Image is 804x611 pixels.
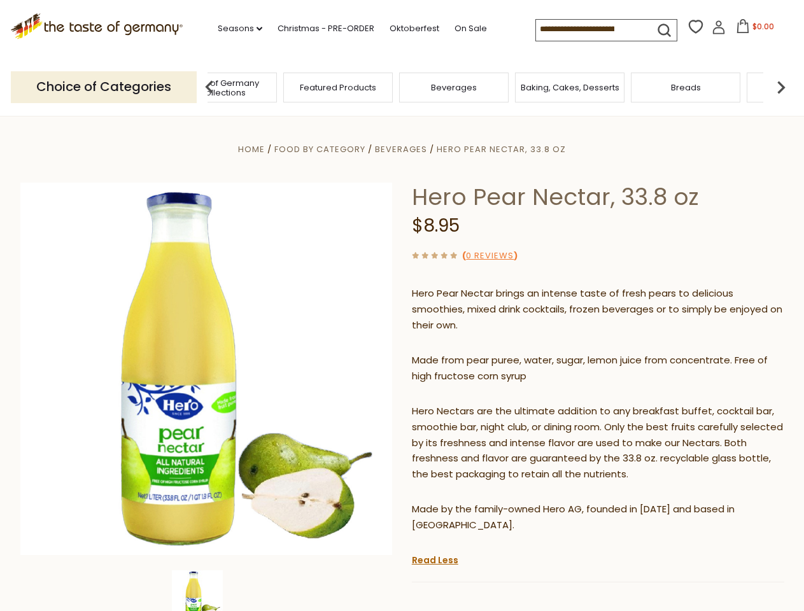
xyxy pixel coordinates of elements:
a: Beverages [431,83,477,92]
a: Featured Products [300,83,376,92]
a: Food By Category [274,143,365,155]
a: Baking, Cakes, Desserts [521,83,619,92]
img: next arrow [768,74,794,100]
span: $0.00 [752,21,774,32]
p: Made by the family-owned Hero AG, founded in [DATE] and based in [GEOGRAPHIC_DATA]. [412,502,784,533]
a: Read Less [412,554,458,566]
a: 0 Reviews [466,249,514,263]
a: Seasons [218,22,262,36]
span: $8.95 [412,213,460,238]
a: On Sale [455,22,487,36]
p: Hero Nectars are the ultimate addition to any breakfast buffet, cocktail bar, smoothie bar, night... [412,404,784,483]
button: $0.00 [728,19,782,38]
a: Christmas - PRE-ORDER [278,22,374,36]
img: previous arrow [197,74,222,100]
h1: Hero Pear Nectar, 33.8 oz [412,183,784,211]
a: Taste of Germany Collections [171,78,273,97]
a: Oktoberfest [390,22,439,36]
img: Hero Pear Nectar, 33.8 oz [20,183,393,555]
a: Hero Pear Nectar, 33.8 oz [437,143,566,155]
p: Choice of Categories [11,71,197,102]
span: ( ) [462,249,518,262]
a: Home [238,143,265,155]
a: Beverages [375,143,427,155]
p: Made from pear puree, water, sugar, lemon juice from concentrate. Free of high fructose corn syrup​ [412,353,784,384]
a: Breads [671,83,701,92]
p: Hero Pear Nectar brings an intense taste of fresh pears to delicious smoothies, mixed drink cockt... [412,286,784,334]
